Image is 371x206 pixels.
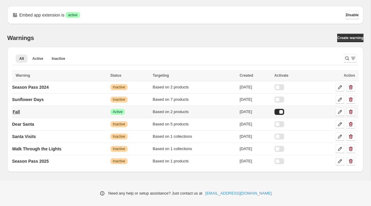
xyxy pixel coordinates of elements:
div: Based on 7 products [153,97,236,103]
p: Santa Visits [12,134,36,140]
span: active [68,13,77,17]
div: [DATE] [240,146,271,152]
span: Active [32,56,43,61]
p: Embed app extension is [19,12,64,18]
span: Inactive [52,56,65,61]
span: Targeting [153,73,169,78]
button: Disable [346,11,359,19]
a: Create warning [337,34,363,42]
h2: Warnings [7,34,34,42]
span: Disable [346,13,359,17]
span: Inactive [113,159,125,164]
span: Active [113,109,123,114]
a: Season Pass 2024 [12,82,49,92]
p: Sunflower Days [12,97,44,103]
div: Based on 1 collections [153,146,236,152]
a: Fall [12,107,21,117]
span: Inactive [113,146,125,151]
div: [DATE] [240,97,271,103]
div: [DATE] [240,121,271,127]
div: [DATE] [240,134,271,140]
span: All [19,56,24,61]
button: Search and filter results [344,54,356,63]
span: Inactive [113,97,125,102]
span: Created [240,73,253,78]
span: Inactive [113,134,125,139]
div: Based on 1 products [153,158,236,164]
span: Inactive [113,122,125,127]
div: [DATE] [240,158,271,164]
p: Season Pass 2025 [12,158,49,164]
a: Season Pass 2025 [12,156,49,166]
span: Warning [16,73,30,78]
a: Sunflower Days [12,95,44,104]
span: Create warning [337,35,363,40]
a: Walk Through the Lights [12,144,62,154]
span: Inactive [113,85,125,90]
p: Dear Santa [12,121,34,127]
span: Status [110,73,122,78]
p: Fall [13,109,20,115]
div: Based on 2 products [153,84,236,90]
a: [EMAIL_ADDRESS][DOMAIN_NAME] [205,190,272,196]
span: Action [344,73,355,78]
div: Based on 2 products [153,109,236,115]
div: [DATE] [240,109,271,115]
div: [DATE] [240,84,271,90]
a: Santa Visits [12,132,36,141]
span: Activate [274,73,289,78]
div: Based on 1 collections [153,134,236,140]
div: Based on 5 products [153,121,236,127]
p: Walk Through the Lights [12,146,62,152]
p: Season Pass 2024 [12,84,49,90]
a: Dear Santa [12,119,34,129]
